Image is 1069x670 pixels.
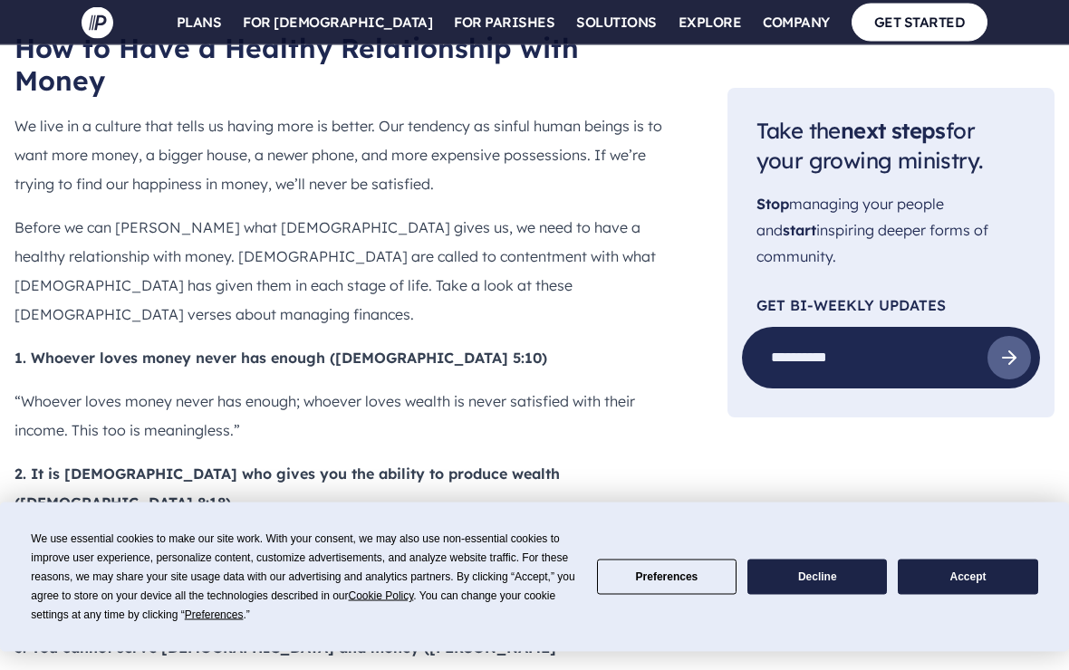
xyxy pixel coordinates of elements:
[14,349,547,368] b: 1. Whoever loves money never has enough ([DEMOGRAPHIC_DATA] 5:10)
[14,388,669,445] p: “Whoever loves money never has enough; whoever loves wealth is never satisfied with their income....
[783,221,816,239] span: start
[14,112,669,199] p: We live in a culture that tells us having more is better. Our tendency as sinful human beings is ...
[31,530,574,625] div: We use essential cookies to make our site work. With your consent, we may also use non-essential ...
[597,560,737,595] button: Preferences
[349,589,414,602] span: Cookie Policy
[898,560,1037,595] button: Accept
[747,560,887,595] button: Decline
[756,192,1026,270] p: managing your people and inspiring deeper forms of community.
[756,118,983,175] span: Take the for your growing ministry.
[841,118,946,145] span: next steps
[756,299,1026,313] p: Get Bi-Weekly Updates
[14,33,669,98] h2: How to Have a Healthy Relationship with Money
[14,214,669,330] p: Before we can [PERSON_NAME] what [DEMOGRAPHIC_DATA] gives us, we need to have a healthy relations...
[852,4,988,41] a: GET STARTED
[756,196,789,214] span: Stop
[185,608,244,621] span: Preferences
[14,465,560,512] b: 2. It is [DEMOGRAPHIC_DATA] who gives you the ability to produce wealth ([DEMOGRAPHIC_DATA] 8:18)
